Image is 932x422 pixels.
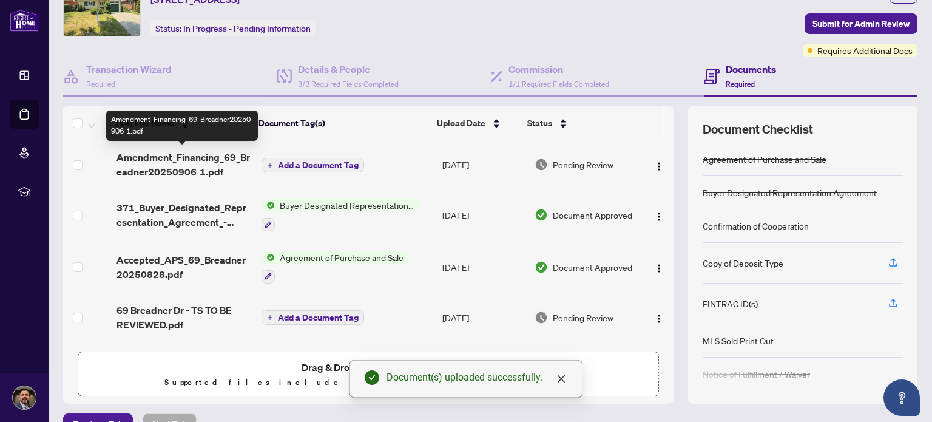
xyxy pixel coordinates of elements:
[437,241,530,293] td: [DATE]
[86,62,172,77] h4: Transaction Wizard
[817,44,913,57] span: Requires Additional Docs
[649,205,669,225] button: Logo
[116,303,252,332] span: 69 Breadner Dr - TS TO BE REVIEWED.pdf
[535,260,548,274] img: Document Status
[78,352,658,397] span: Drag & Drop orUpload FormsSupported files include .PDF, .JPG, .JPEG, .PNG under25MB
[508,80,609,89] span: 1/1 Required Fields Completed
[150,20,316,36] div: Status:
[553,311,613,324] span: Pending Review
[437,342,530,394] td: [DATE]
[275,251,408,264] span: Agreement of Purchase and Sale
[262,158,364,172] button: Add a Document Tag
[703,367,810,381] div: Notice of Fulfillment / Waiver
[437,117,485,130] span: Upload Date
[805,13,917,34] button: Submit for Admin Review
[262,199,275,212] img: Status Icon
[703,219,809,233] div: Confirmation of Cooperation
[262,310,364,325] button: Add a Document Tag
[302,359,435,375] span: Drag & Drop or
[262,199,419,231] button: Status IconBuyer Designated Representation Agreement
[254,106,432,140] th: Document Tag(s)
[703,186,877,199] div: Buyer Designated Representation Agreement
[649,155,669,174] button: Logo
[535,311,548,324] img: Document Status
[262,251,275,264] img: Status Icon
[86,375,651,390] p: Supported files include .PDF, .JPG, .JPEG, .PNG under 25 MB
[553,260,632,274] span: Document Approved
[262,251,408,284] button: Status IconAgreement of Purchase and Sale
[726,62,776,77] h4: Documents
[298,62,399,77] h4: Details & People
[883,379,920,416] button: Open asap
[278,161,359,169] span: Add a Document Tag
[703,334,774,347] div: MLS Sold Print Out
[275,199,419,212] span: Buyer Designated Representation Agreement
[535,208,548,222] img: Document Status
[116,200,252,230] span: 371_Buyer_Designated_Representation_Agreement_-_PropTx-[PERSON_NAME].pdf
[555,372,568,386] a: Close
[654,212,664,222] img: Logo
[522,106,633,140] th: Status
[278,313,359,322] span: Add a Document Tag
[116,150,252,179] span: Amendment_Financing_69_Breadner20250906 1.pdf
[111,106,254,140] th: (14) File Name
[649,308,669,327] button: Logo
[703,297,758,310] div: FINTRAC ID(s)
[703,152,826,166] div: Agreement of Purchase and Sale
[106,111,258,141] div: Amendment_Financing_69_Breadner20250906 1.pdf
[535,158,548,171] img: Document Status
[726,80,755,89] span: Required
[432,106,522,140] th: Upload Date
[116,253,252,282] span: Accepted_APS_69_Breadner20250828.pdf
[298,80,399,89] span: 3/3 Required Fields Completed
[262,157,364,173] button: Add a Document Tag
[649,257,669,277] button: Logo
[365,370,379,385] span: check-circle
[437,189,530,241] td: [DATE]
[703,256,783,270] div: Copy of Deposit Type
[13,386,36,409] img: Profile Icon
[437,293,530,342] td: [DATE]
[654,162,664,171] img: Logo
[267,315,273,321] span: plus
[267,162,273,168] span: plus
[183,23,311,34] span: In Progress - Pending Information
[553,208,632,222] span: Document Approved
[553,158,613,171] span: Pending Review
[556,374,566,384] span: close
[10,9,39,32] img: logo
[654,264,664,273] img: Logo
[654,314,664,324] img: Logo
[86,80,115,89] span: Required
[703,121,813,138] span: Document Checklist
[437,140,530,189] td: [DATE]
[812,14,910,33] span: Submit for Admin Review
[387,370,567,385] div: Document(s) uploaded successfully.
[508,62,609,77] h4: Commission
[527,117,552,130] span: Status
